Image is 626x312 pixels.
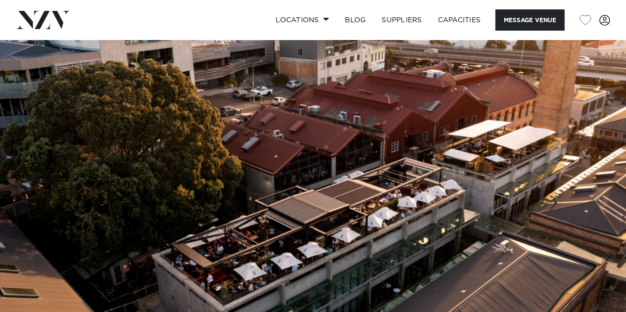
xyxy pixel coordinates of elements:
a: BLOG [337,9,374,31]
a: Locations [268,9,337,31]
img: nzv-logo.png [16,11,70,29]
a: Capacities [430,9,489,31]
a: SUPPLIERS [374,9,430,31]
button: Message Venue [495,9,565,31]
